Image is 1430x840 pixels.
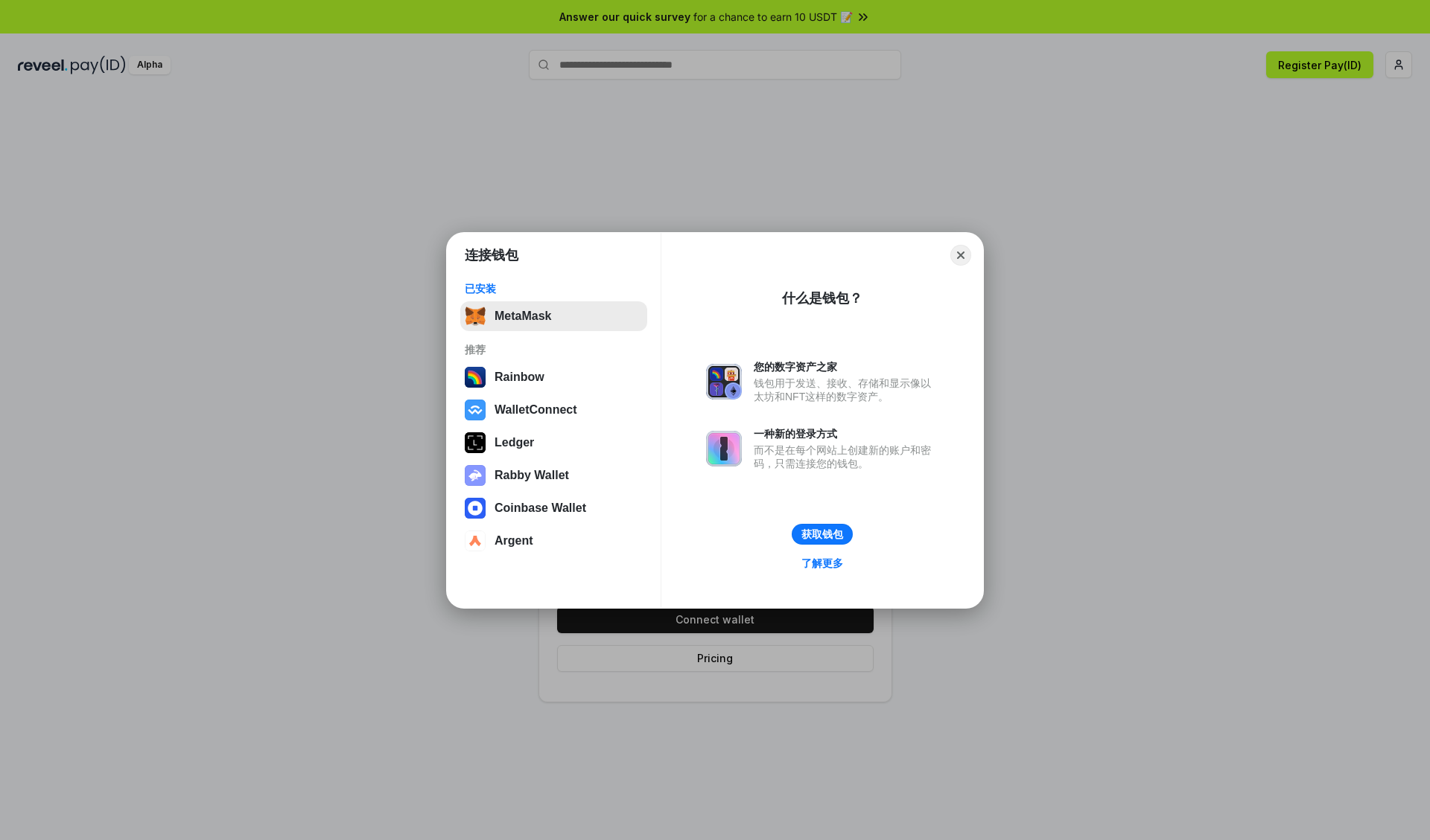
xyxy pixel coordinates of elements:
[801,557,843,570] div: 了解更多
[465,343,643,356] div: 推荐
[465,465,486,486] img: svg+xml,%3Csvg%20xmlns%3D%22http%3A%2F%2Fwww.w3.org%2F2000%2Fsvg%22%20fill%3D%22none%22%20viewBox...
[460,461,647,490] button: Rabby Wallet
[460,428,647,458] button: Ledger
[465,282,643,295] div: 已安装
[495,371,544,384] div: Rainbow
[460,526,647,556] button: Argent
[465,400,486,420] img: svg+xml,%3Csvg%20width%3D%2228%22%20height%3D%2228%22%20viewBox%3D%220%200%2028%2028%22%20fill%3D...
[754,443,938,470] div: 而不是在每个网站上创建新的账户和密码，只需连接您的钱包。
[706,364,742,400] img: svg+xml,%3Csvg%20xmlns%3D%22http%3A%2F%2Fwww.w3.org%2F2000%2Fsvg%22%20fill%3D%22none%22%20viewBox...
[495,310,551,323] div: MetaMask
[465,432,486,453] img: svg+xml,%3Csvg%20xmlns%3D%22http%3A%2F%2Fwww.w3.org%2F2000%2Fsvg%22%20width%3D%2228%22%20height%3...
[465,530,486,551] img: svg+xml,%3Csvg%20width%3D%2228%22%20height%3D%2228%22%20viewBox%3D%220%200%2028%2028%22%20fill%3D...
[782,289,862,307] div: 什么是钱包？
[495,436,534,449] div: Ledger
[465,367,486,388] img: svg+xml,%3Csvg%20width%3D%22120%22%20height%3D%22120%22%20viewBox%3D%220%200%20120%20120%22%20fil...
[495,469,569,482] div: Rabby Wallet
[465,498,486,519] img: svg+xml,%3Csvg%20width%3D%2228%22%20height%3D%2228%22%20viewBox%3D%220%200%2028%2028%22%20fill%3D...
[792,554,852,573] a: 了解更多
[754,376,938,403] div: 钱包用于发送、接收、存储和显示像以太坊和NFT这样的数字资产。
[801,528,843,541] div: 获取钱包
[950,245,971,266] button: Close
[754,427,938,440] div: 一种新的登录方式
[792,524,853,545] button: 获取钱包
[495,534,533,548] div: Argent
[465,246,518,264] h1: 连接钱包
[465,306,486,327] img: svg+xml,%3Csvg%20fill%3D%22none%22%20height%3D%2233%22%20viewBox%3D%220%200%2035%2033%22%20width%...
[460,493,647,523] button: Coinbase Wallet
[495,403,577,417] div: WalletConnect
[460,301,647,331] button: MetaMask
[754,360,938,373] div: 您的数字资产之家
[460,395,647,425] button: WalletConnect
[460,362,647,392] button: Rainbow
[706,431,742,467] img: svg+xml,%3Csvg%20xmlns%3D%22http%3A%2F%2Fwww.w3.org%2F2000%2Fsvg%22%20fill%3D%22none%22%20viewBox...
[495,501,586,515] div: Coinbase Wallet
